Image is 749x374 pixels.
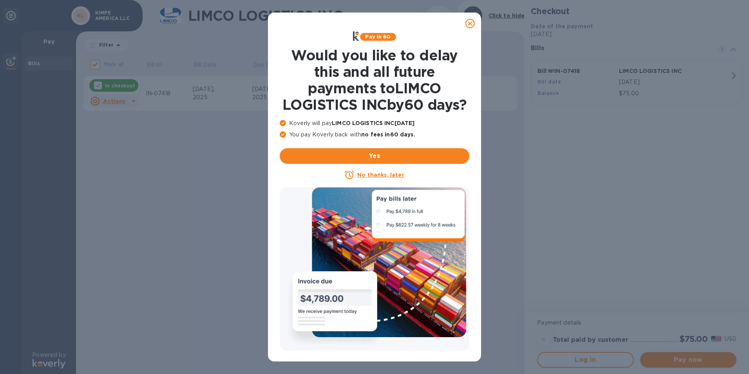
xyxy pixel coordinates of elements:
[280,47,469,113] h1: Would you like to delay this and all future payments to LIMCO LOGISTICS INC by 60 days ?
[286,151,463,161] span: Yes
[365,34,391,40] b: Pay in 60
[332,120,414,126] b: LIMCO LOGISTICS INC [DATE]
[280,131,469,139] p: You pay Koverly back with
[361,131,415,138] b: no fees in 60 days .
[357,172,404,178] u: No thanks, later
[280,148,469,164] button: Yes
[280,119,469,127] p: Koverly will pay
